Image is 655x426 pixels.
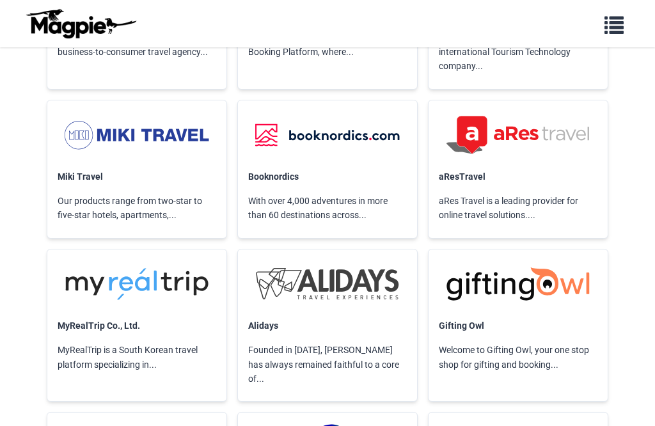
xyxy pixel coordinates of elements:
p: Our products range from two-star to five-star hotels, apartments,... [47,184,226,233]
p: Welcome to Gifting Owl, your one stop shop for gifting and booking... [429,333,608,382]
a: Booknordics [248,171,299,182]
p: Founded in [DATE], [PERSON_NAME] has always remained faithful to a core of... [238,333,417,396]
a: Miki Travel [58,171,103,182]
img: Gifting Owl logo [439,260,597,308]
a: Alidays [248,320,278,331]
a: aResTravel [439,171,485,182]
img: logo-ab69f6fb50320c5b225c76a69d11143b.png [23,8,138,39]
img: aResTravel logo [439,111,597,159]
p: The Chameleon Global is an international Tourism Technology company... [429,20,608,83]
img: MyRealTrip Co., Ltd. logo [58,260,216,308]
img: Miki Travel logo [58,111,216,159]
a: MyRealTrip Co., Ltd. [58,320,140,331]
img: Booknordics logo [248,111,407,159]
p: MyRealTrip is a South Korean travel platform specializing in... [47,333,226,382]
a: Gifting Owl [439,320,484,331]
img: Alidays logo [248,260,407,308]
p: aRes Travel is a leading provider for online travel solutions.... [429,184,608,233]
p: With over 4,000 adventures in more than 60 destinations across... [238,184,417,233]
